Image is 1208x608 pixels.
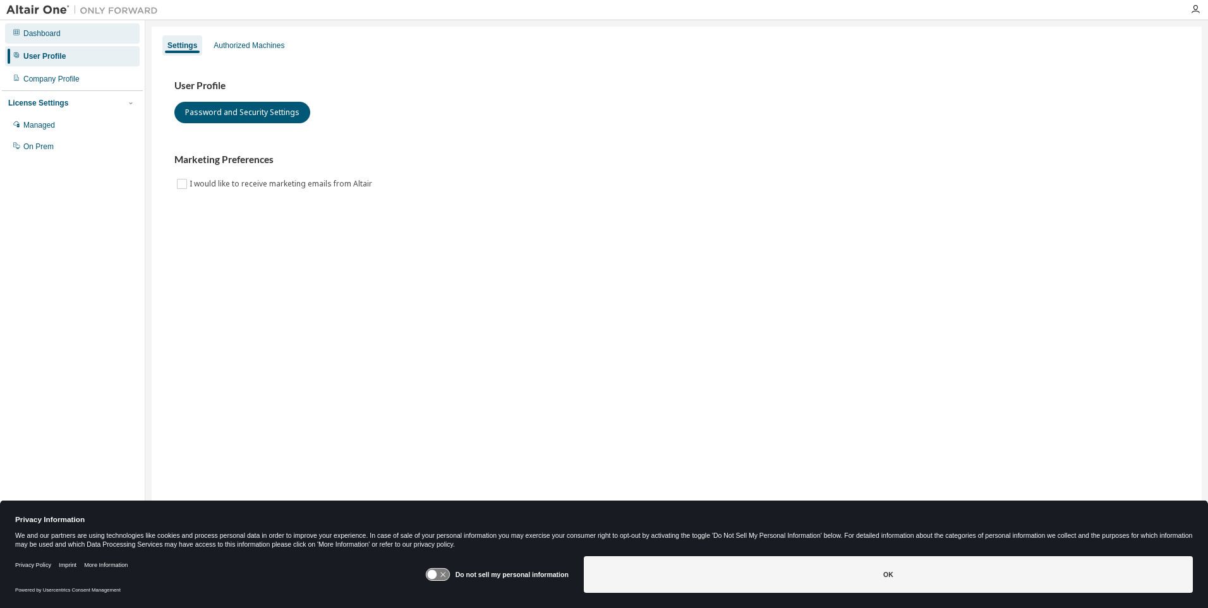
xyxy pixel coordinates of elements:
[6,4,164,16] img: Altair One
[214,40,284,51] div: Authorized Machines
[23,28,61,39] div: Dashboard
[174,154,1179,166] h3: Marketing Preferences
[8,98,68,108] div: License Settings
[167,40,197,51] div: Settings
[23,74,80,84] div: Company Profile
[23,51,66,61] div: User Profile
[190,176,375,192] label: I would like to receive marketing emails from Altair
[174,80,1179,92] h3: User Profile
[23,120,55,130] div: Managed
[23,142,54,152] div: On Prem
[174,102,310,123] button: Password and Security Settings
